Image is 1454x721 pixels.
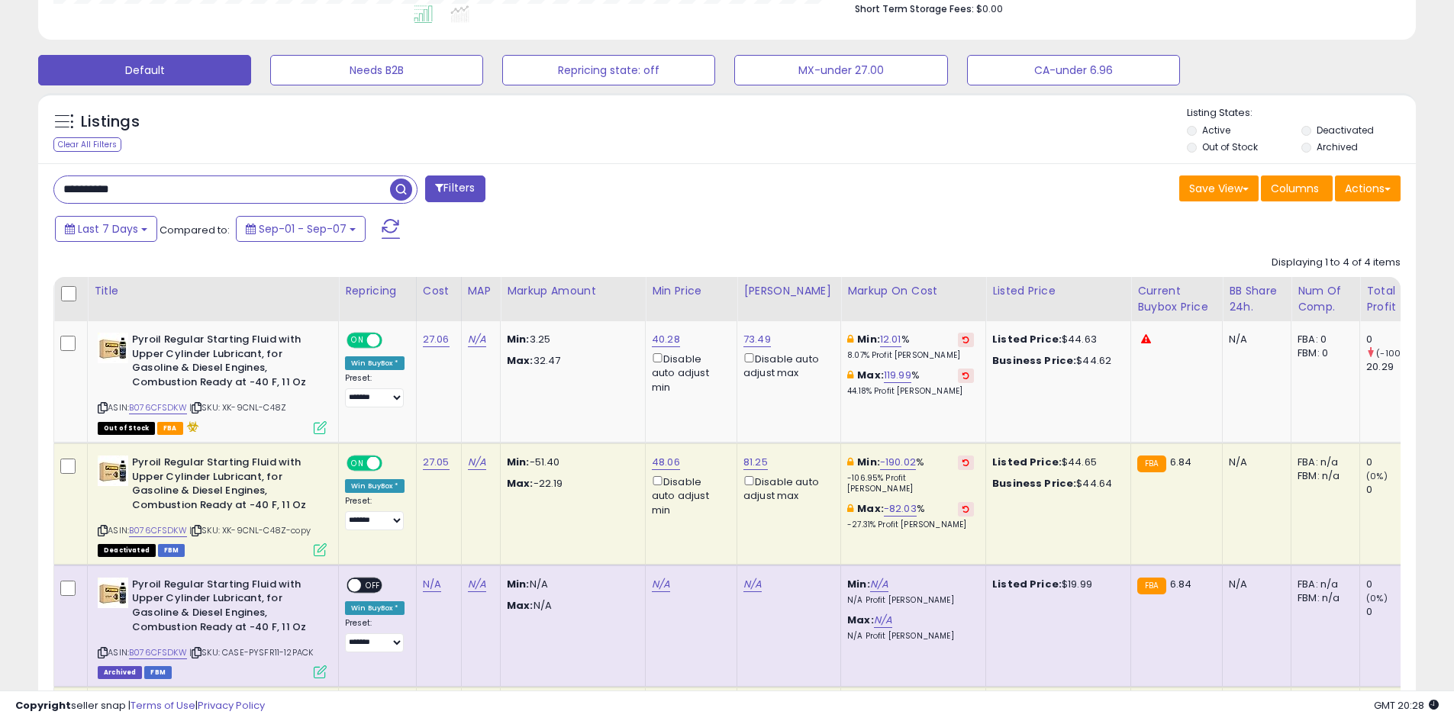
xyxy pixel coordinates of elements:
p: 44.18% Profit [PERSON_NAME] [847,386,974,397]
b: Short Term Storage Fees: [855,2,974,15]
b: Business Price: [992,353,1076,368]
strong: Max: [507,476,534,491]
div: FBM: 0 [1298,346,1348,360]
span: 6.84 [1170,577,1192,591]
small: (-100%) [1376,347,1411,359]
a: 27.05 [423,455,450,470]
div: N/A [1229,333,1279,346]
div: Num of Comp. [1298,283,1353,315]
span: OFF [380,457,405,470]
span: OFF [361,579,385,592]
span: Columns [1271,181,1319,196]
div: N/A [1229,455,1279,469]
strong: Max: [507,353,534,368]
b: Pyroil Regular Starting Fluid with Upper Cylinder Lubricant, for Gasoline & Diesel Engines, Combu... [132,455,318,516]
b: Pyroil Regular Starting Fluid with Upper Cylinder Lubricant, for Gasoline & Diesel Engines, Combu... [132,333,318,393]
div: 0 [1366,483,1428,497]
div: $44.65 [992,455,1119,469]
p: 32.47 [507,354,634,368]
b: Listed Price: [992,332,1062,346]
a: 12.01 [880,332,901,347]
b: Listed Price: [992,577,1062,591]
strong: Copyright [15,698,71,713]
a: 27.06 [423,332,450,347]
span: Compared to: [160,223,230,237]
div: % [847,369,974,397]
span: $0.00 [976,2,1003,16]
div: [PERSON_NAME] [743,283,834,299]
p: N/A Profit [PERSON_NAME] [847,631,974,642]
img: 41n4NXXOPaL._SL40_.jpg [98,455,128,486]
p: -106.95% Profit [PERSON_NAME] [847,473,974,494]
span: ON [348,457,367,470]
div: 0 [1366,605,1428,619]
div: 20.29 [1366,360,1428,374]
b: Min: [847,577,870,591]
b: Min: [857,332,880,346]
b: Business Price: [992,476,1076,491]
div: % [847,502,974,530]
a: B076CFSDKW [129,646,187,659]
label: Active [1202,124,1230,137]
div: 0 [1366,455,1428,469]
a: N/A [468,455,486,470]
a: Terms of Use [131,698,195,713]
th: The percentage added to the cost of goods (COGS) that forms the calculator for Min & Max prices. [841,277,986,321]
div: ASIN: [98,455,327,555]
div: Win BuyBox * [345,601,405,615]
div: Markup Amount [507,283,639,299]
small: (0%) [1366,470,1388,482]
div: FBM: n/a [1298,469,1348,483]
a: -190.02 [880,455,916,470]
a: Privacy Policy [198,698,265,713]
div: Preset: [345,618,405,652]
a: 73.49 [743,332,771,347]
button: Sep-01 - Sep-07 [236,216,366,242]
div: % [847,455,974,494]
button: Columns [1261,175,1333,201]
div: BB Share 24h. [1229,283,1285,315]
a: N/A [874,613,892,628]
button: Filters [425,175,485,202]
span: Listings that have been deleted from Seller Central [98,666,142,679]
a: N/A [468,577,486,592]
span: | SKU: CASE-PYSFR11-12PACK [189,646,313,658]
div: N/A [1229,578,1279,591]
div: FBA: n/a [1298,455,1348,469]
span: 6.84 [1170,455,1192,469]
span: ON [348,334,367,347]
div: FBA: n/a [1298,578,1348,591]
b: Min: [857,455,880,469]
a: N/A [468,332,486,347]
a: B076CFSDKW [129,524,187,537]
div: Markup on Cost [847,283,979,299]
span: Sep-01 - Sep-07 [259,221,347,237]
span: | SKU: XK-9CNL-C48Z-copy [189,524,311,536]
b: Listed Price: [992,455,1062,469]
div: ASIN: [98,333,327,433]
strong: Min: [507,577,530,591]
div: Min Price [652,283,730,299]
div: seller snap | | [15,699,265,713]
button: Needs B2B [270,55,483,85]
span: Last 7 Days [78,221,138,237]
small: (0%) [1366,592,1388,604]
span: FBM [158,544,185,557]
span: OFF [380,334,405,347]
div: FBA: 0 [1298,333,1348,346]
div: Clear All Filters [53,137,121,152]
button: Save View [1179,175,1259,201]
span: 2025-09-15 20:28 GMT [1374,698,1439,713]
div: Preset: [345,373,405,407]
i: hazardous material [183,421,199,432]
div: Disable auto adjust max [743,473,829,503]
a: N/A [423,577,441,592]
p: N/A [507,599,634,613]
span: FBM [144,666,172,679]
small: FBA [1137,455,1165,472]
p: 3.25 [507,333,634,346]
p: 8.07% Profit [PERSON_NAME] [847,350,974,361]
a: 81.25 [743,455,768,470]
div: $44.62 [992,354,1119,368]
a: 48.06 [652,455,680,470]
